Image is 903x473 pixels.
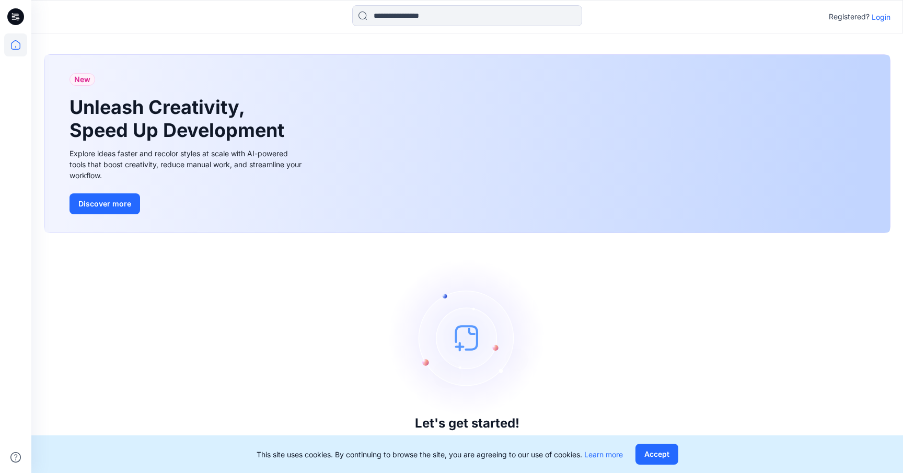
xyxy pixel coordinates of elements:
h3: Let's get started! [415,416,519,431]
button: Accept [635,444,678,465]
h1: Unleash Creativity, Speed Up Development [70,96,289,141]
p: This site uses cookies. By continuing to browse the site, you are agreeing to our use of cookies. [257,449,623,460]
span: New [74,73,90,86]
a: Discover more [70,193,305,214]
div: Explore ideas faster and recolor styles at scale with AI-powered tools that boost creativity, red... [70,148,305,181]
p: Click New to add a style or create a folder. [382,435,552,447]
button: Discover more [70,193,140,214]
p: Registered? [829,10,870,23]
p: Login [872,11,890,22]
img: empty-state-image.svg [389,259,546,416]
a: Learn more [584,450,623,459]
